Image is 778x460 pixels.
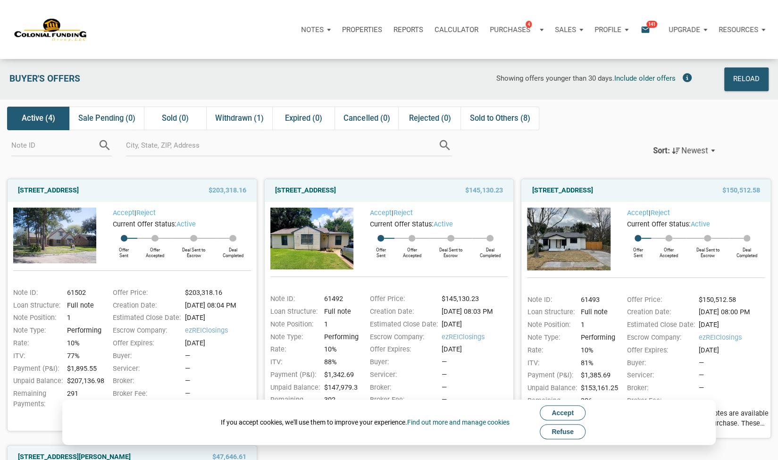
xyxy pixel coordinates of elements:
[335,107,398,130] div: Cancelled (0)
[407,418,510,426] a: Find out more and manage cookies
[365,307,439,317] div: Creation Date:
[699,333,770,343] span: ezREIClosings
[266,319,321,330] div: Note Position:
[435,25,478,34] p: Calculator
[113,220,176,228] span: Current Offer Status:
[8,376,64,386] div: Unpaid Balance:
[126,135,438,156] input: City, State, ZIP, Address
[442,396,447,404] span: —
[182,301,255,311] div: [DATE] 08:04 PM
[64,288,101,298] div: 61502
[137,242,172,258] div: Offer Accepted
[622,320,696,330] div: Estimated Close Date:
[270,208,353,269] img: 582974
[321,307,358,317] div: Full note
[434,220,453,228] span: active
[663,16,713,44] a: Upgrade
[321,344,358,355] div: 10%
[733,73,760,86] div: Reload
[644,140,723,162] button: Sort:Newest
[555,25,576,34] p: Sales
[266,395,321,416] div: Remaining Payments:
[370,209,392,217] a: Accept
[215,242,251,258] div: Deal Completed
[522,396,578,417] div: Remaining Payments:
[342,25,382,34] p: Properties
[625,242,652,258] div: Offer Sent
[696,320,770,330] div: [DATE]
[266,357,321,368] div: ITV:
[522,358,578,368] div: ITV:
[429,242,472,258] div: Deal Sent to Escrow
[442,357,512,368] div: —
[681,146,708,155] span: Newest
[578,307,615,318] div: Full note
[185,351,256,361] div: —
[176,220,196,228] span: active
[470,113,530,124] span: Sold to Others (8)
[18,185,79,196] a: [STREET_ADDRESS]
[113,209,134,217] a: Accept
[526,20,532,28] span: 4
[321,357,358,368] div: 88%
[729,242,765,258] div: Deal Completed
[162,113,189,124] span: Sold (0)
[368,242,394,258] div: Offer Sent
[646,20,657,28] span: 141
[696,345,770,356] div: [DATE]
[266,344,321,355] div: Rate:
[614,74,676,83] span: Include older offers
[110,242,137,258] div: Offer Sent
[627,220,691,228] span: Current Offer Status:
[108,351,182,361] div: Buyer:
[460,107,539,130] div: Sold to Others (8)
[185,376,256,386] div: —
[321,332,358,343] div: Performing
[64,313,101,323] div: 1
[13,208,96,263] img: 583015
[64,326,101,336] div: Performing
[627,209,670,217] span: |
[272,107,335,130] div: Expired (0)
[8,313,64,323] div: Note Position:
[472,242,508,258] div: Deal Completed
[5,67,235,91] div: Buyer's Offers
[532,185,593,196] a: [STREET_ADDRESS]
[365,294,439,304] div: Offer Price:
[182,338,255,349] div: [DATE]
[206,107,272,130] div: Withdrawn (1)
[8,338,64,349] div: Rate:
[108,376,182,386] div: Broker:
[522,295,578,305] div: Note ID:
[713,16,771,44] a: Resources
[275,185,336,196] a: [STREET_ADDRESS]
[578,345,615,356] div: 10%
[365,370,439,380] div: Servicer:
[295,16,336,44] button: Notes
[640,24,651,35] i: email
[465,185,503,196] span: $145,130.23
[699,409,770,429] span: Six notes are available for purchase. These were shared earlier [DATE], and four were reviewed on...
[78,113,135,124] span: Sale Pending (0)
[699,397,704,405] span: —
[69,107,144,130] div: Sale Pending (0)
[549,16,589,44] button: Sales
[136,209,156,217] a: Reject
[321,395,358,416] div: 302
[108,313,182,323] div: Estimated Close Date:
[8,326,64,336] div: Note Type:
[589,16,634,44] button: Profile
[578,333,615,343] div: Performing
[182,313,255,323] div: [DATE]
[108,338,182,349] div: Offer Expires:
[370,209,413,217] span: |
[696,295,770,305] div: $150,512.58
[144,107,206,130] div: Sold (0)
[496,74,614,83] span: Showing offers younger than 30 days.
[578,370,615,381] div: $1,385.69
[321,319,358,330] div: 1
[108,326,182,336] div: Escrow Company:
